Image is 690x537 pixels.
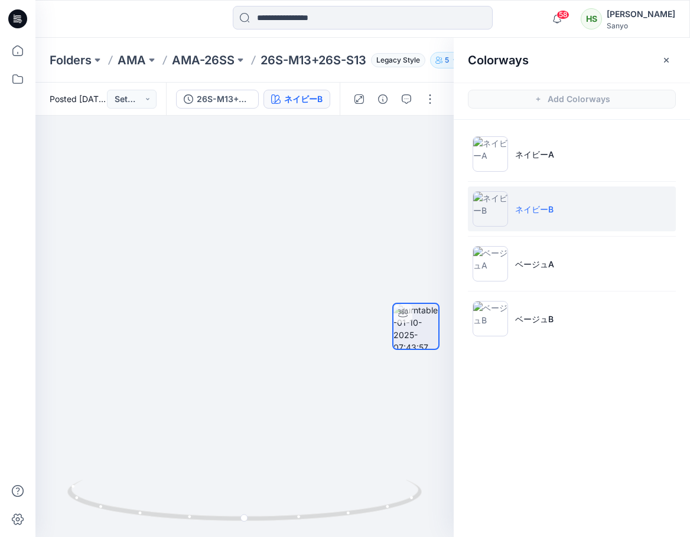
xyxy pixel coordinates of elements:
[172,52,235,68] a: AMA-26SS
[473,246,508,281] img: ベージュA
[473,136,508,172] img: ネイビーA
[473,191,508,227] img: ネイビーB
[366,52,425,68] button: Legacy Style
[515,313,554,325] p: ベージュB
[581,8,602,30] div: HS
[445,54,449,67] p: 5
[176,90,259,109] button: 26S-M13+26S-S13
[197,93,251,106] div: 26S-M13+26S-S13
[263,90,330,109] button: ネイビーB
[515,148,554,161] p: ネイビーA
[473,301,508,336] img: ベージュB
[50,52,92,68] a: Folders
[556,10,569,19] span: 58
[430,52,464,68] button: 5
[515,258,554,270] p: ベージュA
[515,203,554,215] p: ネイビーB
[393,304,438,349] img: turntable-01-10-2025-07:43:57
[118,52,146,68] a: AMA
[607,7,675,21] div: [PERSON_NAME]
[468,53,529,67] h2: Colorways
[50,93,107,105] span: Posted [DATE] 15:54 by
[373,90,392,109] button: Details
[261,52,366,68] p: 26S-M13+26S-S13
[607,21,675,30] div: Sanyo
[284,93,323,106] div: ネイビーB
[371,53,425,67] span: Legacy Style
